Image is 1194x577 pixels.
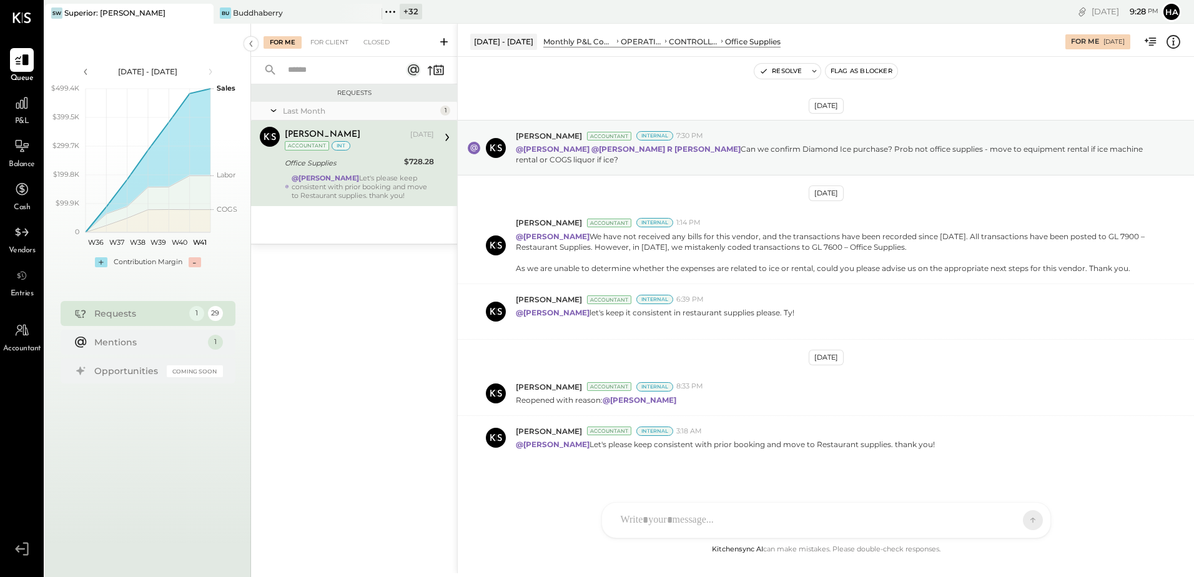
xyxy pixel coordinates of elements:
div: [DATE] [809,350,844,365]
strong: @[PERSON_NAME] [516,440,590,449]
div: Bu [220,7,231,19]
span: Entries [11,288,34,300]
span: [PERSON_NAME] [516,382,582,392]
div: Internal [636,295,673,304]
div: Accountant [587,427,631,435]
strong: @[PERSON_NAME] [292,174,359,182]
div: Accountant [587,132,631,141]
div: - [189,257,201,267]
button: Ha [1162,2,1182,22]
div: + 32 [400,4,422,19]
strong: @[PERSON_NAME] [603,395,676,405]
div: Monthly P&L Comparison [543,36,614,47]
div: [PERSON_NAME] [285,129,360,141]
text: $399.5K [52,112,79,121]
div: Closed [357,36,396,49]
div: + [95,257,107,267]
div: 1 [189,306,204,321]
p: Can we confirm Diamond Ice purchase? Prob not office supplies - move to equipment rental if ice m... [516,144,1151,165]
a: Vendors [1,220,43,257]
div: Let's please keep consistent with prior booking and move to Restaurant supplies. thank you! [292,174,434,200]
span: Accountant [3,343,41,355]
div: int [332,141,350,150]
div: Accountant [285,141,329,150]
span: Queue [11,73,34,84]
div: [DATE] [809,185,844,201]
a: Accountant [1,318,43,355]
div: Requests [94,307,183,320]
span: Cash [14,202,30,214]
text: $99.9K [56,199,79,207]
text: $299.7K [52,141,79,150]
text: 0 [75,227,79,236]
text: Labor [217,170,235,179]
div: For Me [264,36,302,49]
p: Let's please keep consistent with prior booking and move to Restaurant supplies. thank you! [516,439,935,450]
span: [PERSON_NAME] [516,217,582,228]
div: Requests [257,89,451,97]
div: 29 [208,306,223,321]
div: Buddhaberry [233,7,283,18]
div: $728.28 [404,155,434,168]
span: [PERSON_NAME] [516,131,582,141]
div: copy link [1076,5,1088,18]
div: CONTROLLABLE EXPENSES [669,36,719,47]
a: Balance [1,134,43,170]
a: Cash [1,177,43,214]
div: Internal [636,218,673,227]
text: COGS [217,205,237,214]
div: Coming Soon [167,365,223,377]
div: [DATE] [410,130,434,140]
span: 3:18 AM [676,427,702,436]
span: 1:14 PM [676,218,701,228]
strong: @[PERSON_NAME] [516,144,590,154]
div: Mentions [94,336,202,348]
span: 7:30 PM [676,131,703,141]
div: Office Supplies [725,36,781,47]
div: [DATE] - [DATE] [470,34,537,49]
div: For Client [304,36,355,49]
span: [PERSON_NAME] [516,426,582,436]
span: Vendors [9,245,36,257]
div: Contribution Margin [114,257,182,267]
strong: @[PERSON_NAME] [516,308,590,317]
p: We have not received any bills for this vendor, and the transactions have been recorded since [DA... [516,231,1151,274]
span: 8:33 PM [676,382,703,392]
span: P&L [15,116,29,127]
div: OPERATING EXPENSES [621,36,663,47]
div: 1 [208,335,223,350]
div: 1 [440,106,450,116]
div: Internal [636,131,673,141]
button: Flag as Blocker [826,64,897,79]
text: $499.4K [51,84,79,92]
text: W37 [109,238,124,247]
strong: @[PERSON_NAME] R [PERSON_NAME] [591,144,741,154]
span: [PERSON_NAME] [516,294,582,305]
div: Superior: [PERSON_NAME] [64,7,165,18]
a: Entries [1,264,43,300]
text: W36 [88,238,104,247]
span: Balance [9,159,35,170]
div: Internal [636,427,673,436]
div: Last Month [283,106,437,116]
text: W40 [171,238,187,247]
div: [DATE] - [DATE] [95,66,201,77]
p: Reopened with reason: [516,395,678,405]
text: W38 [129,238,145,247]
div: Opportunities [94,365,160,377]
strong: @[PERSON_NAME] [516,232,590,241]
div: Accountant [587,219,631,227]
text: Sales [217,84,235,92]
div: Office Supplies [285,157,400,169]
div: For Me [1071,37,1099,47]
p: let's keep it consistent in restaurant supplies please. Ty! [516,307,794,328]
text: W41 [193,238,207,247]
div: Accountant [587,382,631,391]
text: $199.8K [53,170,79,179]
div: [DATE] [1103,37,1125,46]
div: Internal [636,382,673,392]
span: 6:39 PM [676,295,704,305]
div: [DATE] [1092,6,1158,17]
button: Resolve [754,64,807,79]
a: Queue [1,48,43,84]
